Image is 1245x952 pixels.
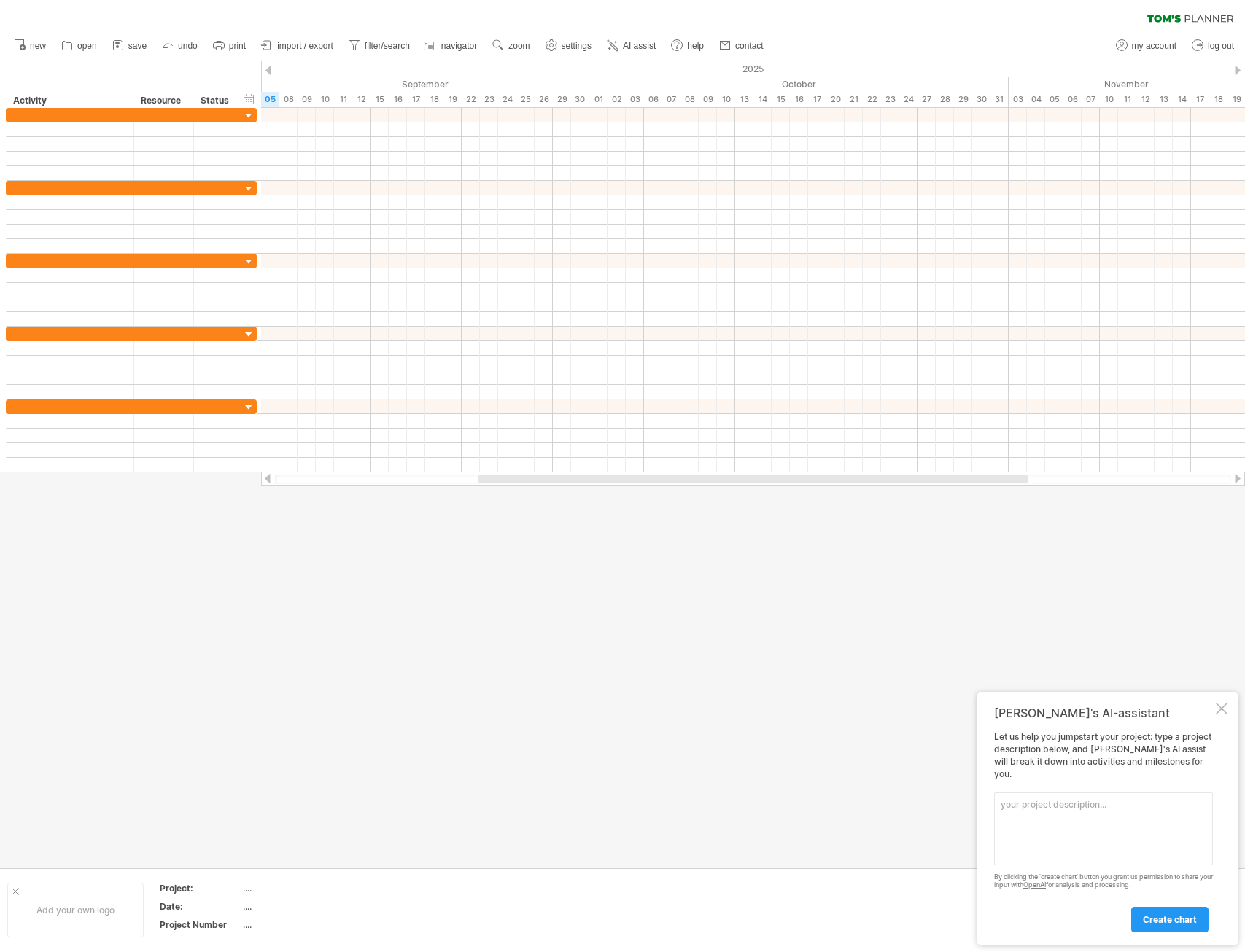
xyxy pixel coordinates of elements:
span: log out [1208,41,1234,51]
div: Thursday, 23 October 2025 [881,92,899,107]
div: Activity [13,93,125,108]
span: save [128,41,147,51]
div: Wednesday, 10 September 2025 [316,92,334,107]
div: Monday, 22 September 2025 [462,92,480,107]
div: October 2025 [589,77,1009,92]
div: Monday, 27 October 2025 [918,92,936,107]
span: open [77,41,97,51]
div: [PERSON_NAME]'s AI-assistant [994,706,1213,720]
div: Wednesday, 8 October 2025 [680,92,699,107]
a: log out [1188,36,1238,55]
div: Thursday, 6 November 2025 [1063,92,1082,107]
div: Project: [160,882,240,894]
div: Monday, 13 October 2025 [735,92,753,107]
a: navigator [422,36,481,55]
span: help [687,41,704,51]
div: .... [243,882,365,894]
div: Wednesday, 22 October 2025 [863,92,881,107]
span: my account [1132,41,1176,51]
span: print [229,41,246,51]
span: navigator [441,41,477,51]
a: open [58,36,101,55]
div: Tuesday, 7 October 2025 [662,92,680,107]
span: undo [178,41,198,51]
div: By clicking the 'create chart' button you grant us permission to share your input with for analys... [994,873,1213,889]
div: Wednesday, 15 October 2025 [772,92,790,107]
a: help [667,36,708,55]
div: Friday, 10 October 2025 [717,92,735,107]
div: Wednesday, 29 October 2025 [954,92,972,107]
div: Thursday, 2 October 2025 [608,92,626,107]
a: my account [1112,36,1181,55]
div: Tuesday, 4 November 2025 [1027,92,1045,107]
div: Wednesday, 24 September 2025 [498,92,516,107]
div: Monday, 6 October 2025 [644,92,662,107]
div: Tuesday, 30 September 2025 [571,92,589,107]
div: Friday, 7 November 2025 [1082,92,1100,107]
span: import / export [277,41,333,51]
div: Monday, 17 November 2025 [1191,92,1209,107]
a: create chart [1131,907,1209,932]
a: settings [542,36,596,55]
a: filter/search [345,36,414,55]
div: Wednesday, 17 September 2025 [407,92,425,107]
div: Tuesday, 18 November 2025 [1209,92,1227,107]
div: Friday, 31 October 2025 [990,92,1009,107]
span: contact [735,41,764,51]
div: Friday, 12 September 2025 [352,92,371,107]
div: Monday, 20 October 2025 [826,92,845,107]
a: undo [158,36,202,55]
div: Thursday, 13 November 2025 [1155,92,1173,107]
div: Friday, 26 September 2025 [535,92,553,107]
div: Tuesday, 23 September 2025 [480,92,498,107]
a: print [209,36,250,55]
div: Friday, 14 November 2025 [1173,92,1191,107]
div: Monday, 10 November 2025 [1100,92,1118,107]
div: Monday, 3 November 2025 [1009,92,1027,107]
div: Tuesday, 9 September 2025 [298,92,316,107]
a: save [109,36,151,55]
div: Monday, 29 September 2025 [553,92,571,107]
div: Thursday, 9 October 2025 [699,92,717,107]
div: Date: [160,900,240,913]
a: new [10,36,50,55]
div: Thursday, 30 October 2025 [972,92,990,107]
a: import / export [257,36,338,55]
div: September 2025 [188,77,589,92]
div: Tuesday, 28 October 2025 [936,92,954,107]
div: Friday, 24 October 2025 [899,92,918,107]
span: new [30,41,46,51]
div: Project Number [160,918,240,931]
a: contact [715,36,768,55]
div: Friday, 3 October 2025 [626,92,644,107]
span: create chart [1143,914,1197,925]
a: zoom [489,36,534,55]
div: Status [201,93,233,108]
div: Monday, 15 September 2025 [371,92,389,107]
div: Friday, 19 September 2025 [443,92,462,107]
div: Tuesday, 16 September 2025 [389,92,407,107]
div: Let us help you jumpstart your project: type a project description below, and [PERSON_NAME]'s AI ... [994,731,1213,932]
div: Thursday, 16 October 2025 [790,92,808,107]
div: Thursday, 25 September 2025 [516,92,535,107]
span: zoom [508,41,530,51]
div: Thursday, 11 September 2025 [334,92,352,107]
div: Tuesday, 21 October 2025 [845,92,863,107]
div: Wednesday, 12 November 2025 [1136,92,1155,107]
div: Add your own logo [7,883,144,937]
div: .... [243,918,365,931]
span: AI assist [623,41,656,51]
div: Wednesday, 1 October 2025 [589,92,608,107]
a: OpenAI [1023,881,1046,889]
span: filter/search [365,41,410,51]
div: .... [243,900,365,913]
div: Friday, 5 September 2025 [261,92,279,107]
div: Resource [141,93,185,108]
div: Thursday, 18 September 2025 [425,92,443,107]
span: settings [562,41,592,51]
div: Tuesday, 11 November 2025 [1118,92,1136,107]
a: AI assist [603,36,660,55]
div: Monday, 8 September 2025 [279,92,298,107]
div: Tuesday, 14 October 2025 [753,92,772,107]
div: Wednesday, 5 November 2025 [1045,92,1063,107]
